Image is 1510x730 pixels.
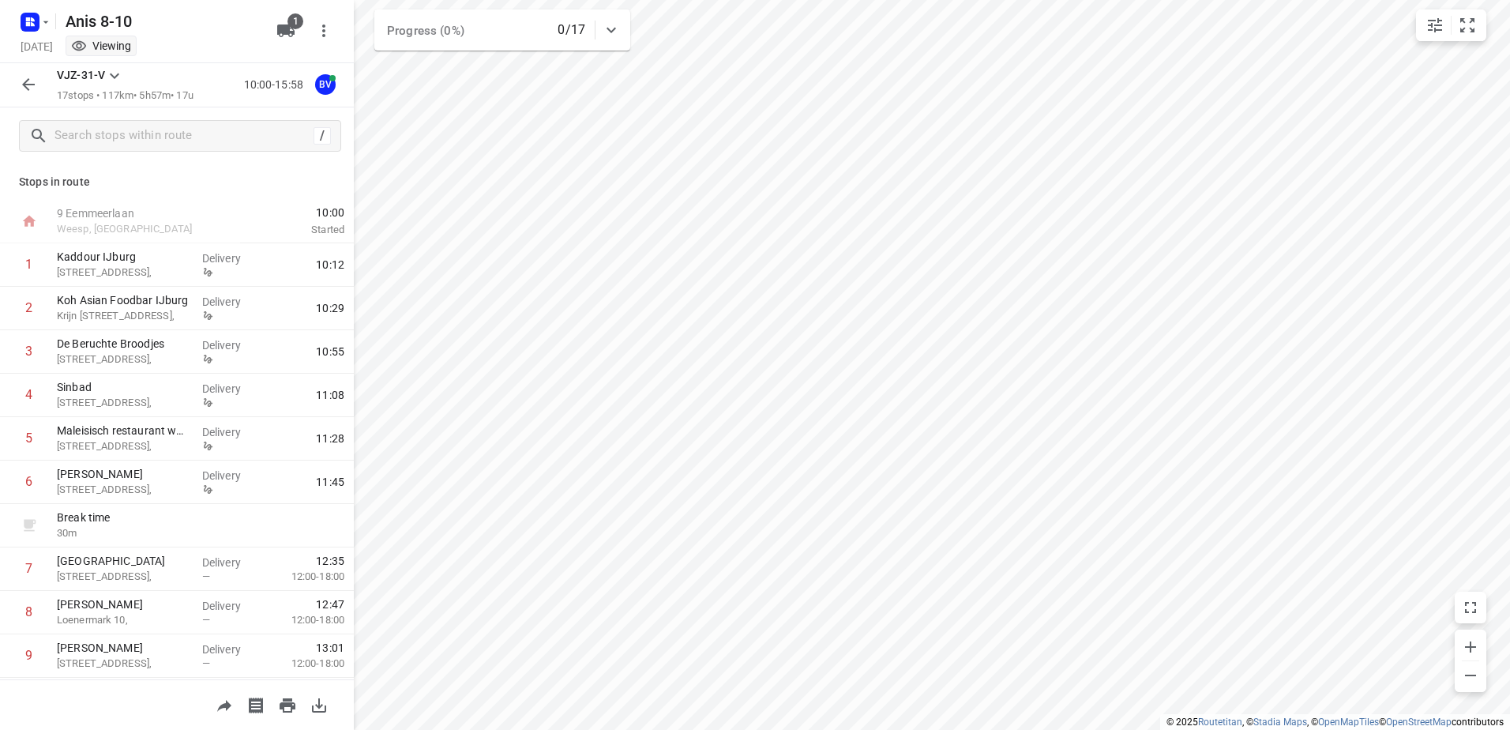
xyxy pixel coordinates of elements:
div: 4 [25,387,32,402]
p: 10:00-15:58 [244,77,310,93]
p: [STREET_ADDRESS], [57,438,190,454]
p: Delivery [202,337,261,353]
span: 10:12 [316,257,344,273]
span: 10:00 [240,205,344,220]
p: [STREET_ADDRESS], [57,482,190,498]
span: 12:35 [316,553,344,569]
p: Delivery [202,381,261,397]
a: OpenStreetMap [1386,717,1452,728]
div: 8 [25,604,32,619]
p: Delivery [202,598,261,614]
span: Assigned to Bus VJZ-31-V [310,77,341,92]
span: 11:08 [316,387,344,403]
p: Maleisisch restaurant wau [57,423,190,438]
span: 12:47 [316,596,344,612]
span: Download route [303,697,335,712]
a: Routetitan [1198,717,1242,728]
li: © 2025 , © , © © contributors [1166,717,1504,728]
p: 30 m [57,525,190,541]
p: Krijn [STREET_ADDRESS], [57,308,190,324]
span: — [202,570,210,582]
a: OpenMapTiles [1318,717,1379,728]
p: Delivery [202,294,261,310]
div: Progress (0%)0/17 [374,9,630,51]
p: 9 Eemmeerlaan [57,205,221,221]
div: Viewing [71,38,131,54]
span: Share route [208,697,240,712]
p: Started [240,222,344,238]
span: Print route [272,697,303,712]
p: [STREET_ADDRESS], [57,352,190,367]
p: [PERSON_NAME] [57,640,190,656]
p: 12:00-18:00 [266,612,344,628]
span: Progress (0%) [387,24,464,38]
p: 12:00-18:00 [266,656,344,672]
p: 17 stops • 117km • 5h57m • 17u [57,88,193,103]
div: 6 [25,474,32,489]
p: Loenermark 10, [57,612,190,628]
p: Delivery [202,250,261,266]
p: 12:00-18:00 [266,569,344,585]
p: Delivery [202,642,261,657]
span: 11:28 [316,431,344,446]
p: Delivery [202,555,261,570]
div: small contained button group [1416,9,1486,41]
span: 13:01 [316,640,344,656]
button: Fit zoom [1452,9,1483,41]
div: 1 [25,257,32,272]
p: Kaddour IJburg [57,249,190,265]
p: [STREET_ADDRESS], [57,569,190,585]
div: 7 [25,561,32,576]
p: Stops in route [19,174,335,190]
p: Break time [57,510,190,525]
p: 0/17 [558,21,585,40]
button: Map settings [1419,9,1451,41]
div: 2 [25,300,32,315]
p: Weesp, [GEOGRAPHIC_DATA] [57,221,221,237]
div: / [314,127,331,145]
span: 11:45 [316,474,344,490]
span: 1 [287,13,303,29]
p: Sinbad [57,379,190,395]
p: Koh Asian Foodbar IJburg [57,292,190,308]
p: De Beruchte Broodjes [57,336,190,352]
p: Delivery [202,468,261,484]
input: Search stops within route [54,124,314,149]
p: [PERSON_NAME] [57,466,190,482]
p: Eerste Oosterparkstraat 137-139, [57,395,190,411]
div: 9 [25,648,32,663]
p: [STREET_ADDRESS], [57,656,190,672]
p: Delivery [202,424,261,440]
span: Print shipping labels [240,697,272,712]
span: 10:55 [316,344,344,359]
span: — [202,657,210,669]
p: [GEOGRAPHIC_DATA] [57,553,190,569]
p: [PERSON_NAME] [57,596,190,612]
span: 10:29 [316,300,344,316]
div: 5 [25,431,32,446]
div: 3 [25,344,32,359]
p: VJZ-31-V [57,67,105,84]
span: — [202,614,210,626]
a: Stadia Maps [1253,717,1307,728]
p: [STREET_ADDRESS], [57,265,190,280]
button: 1 [270,15,302,47]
